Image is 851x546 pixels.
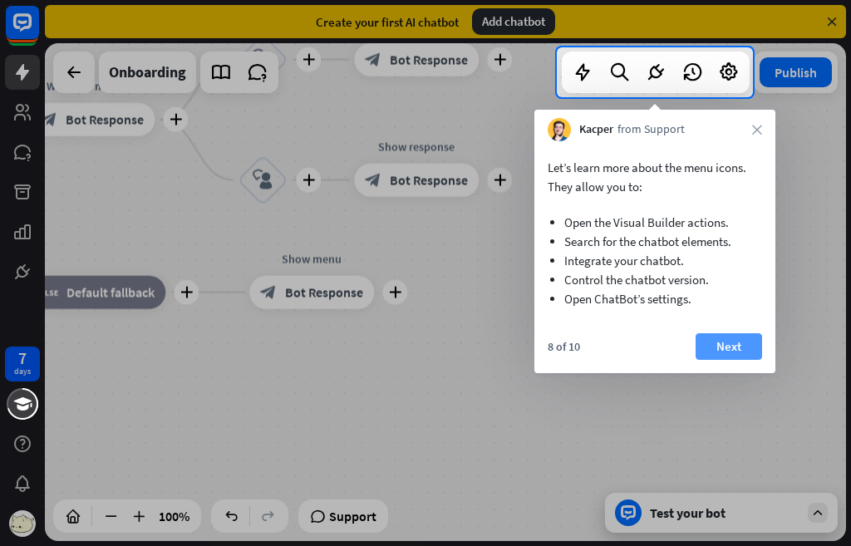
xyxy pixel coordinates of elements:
li: Control the chatbot version. [564,270,745,289]
button: Next [696,333,762,360]
i: close [752,125,762,135]
li: Search for the chatbot elements. [564,232,745,251]
span: Kacper [579,121,613,138]
li: Open the Visual Builder actions. [564,213,745,232]
li: Integrate your chatbot. [564,251,745,270]
p: Let’s learn more about the menu icons. They allow you to: [548,158,762,196]
li: Open ChatBot’s settings. [564,289,745,308]
span: from Support [617,121,685,138]
div: 8 of 10 [548,339,580,354]
button: Open LiveChat chat widget [13,7,63,57]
